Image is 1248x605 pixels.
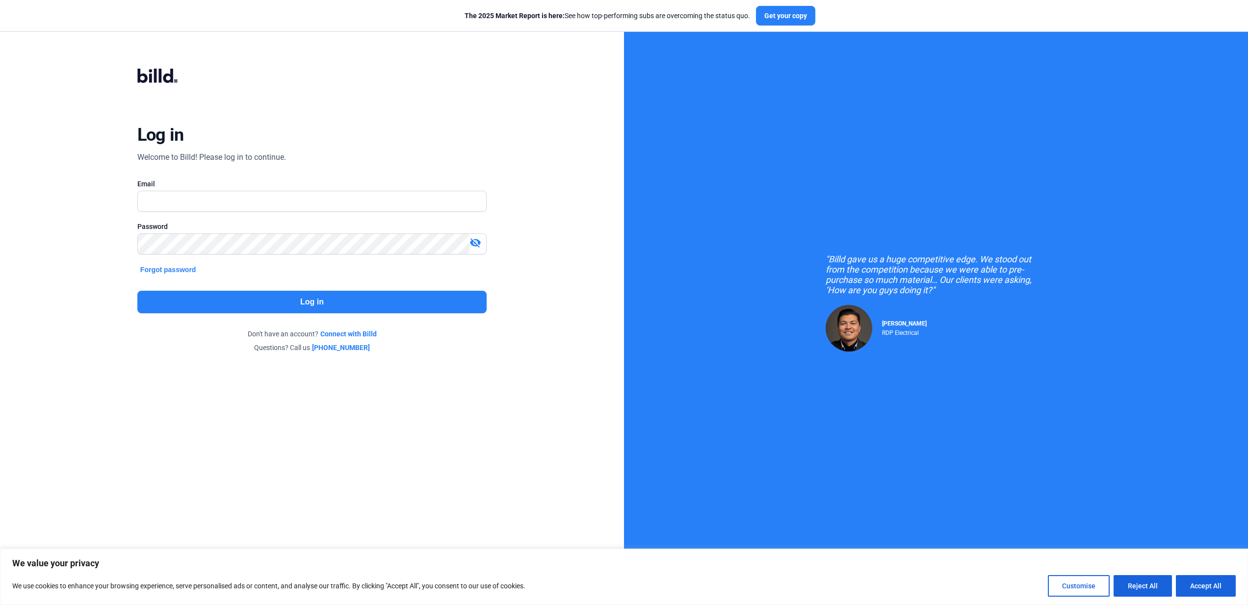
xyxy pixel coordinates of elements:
[137,179,487,189] div: Email
[137,343,487,353] div: Questions? Call us
[1176,575,1236,597] button: Accept All
[12,580,525,592] p: We use cookies to enhance your browsing experience, serve personalised ads or content, and analys...
[12,557,1236,569] p: We value your privacy
[465,12,565,20] span: The 2025 Market Report is here:
[756,6,815,25] button: Get your copy
[826,305,872,352] img: Raul Pacheco
[469,237,481,249] mat-icon: visibility_off
[882,327,927,336] div: RDP Electrical
[137,329,487,339] div: Don't have an account?
[137,222,487,231] div: Password
[137,151,286,163] div: Welcome to Billd! Please log in to continue.
[137,264,199,275] button: Forgot password
[137,291,487,313] button: Log in
[882,320,927,327] span: [PERSON_NAME]
[1048,575,1110,597] button: Customise
[320,329,377,339] a: Connect with Billd
[465,11,750,21] div: See how top-performing subs are overcoming the status quo.
[826,254,1046,295] div: "Billd gave us a huge competitive edge. We stood out from the competition because we were able to...
[312,343,370,353] a: [PHONE_NUMBER]
[137,124,184,146] div: Log in
[1114,575,1172,597] button: Reject All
